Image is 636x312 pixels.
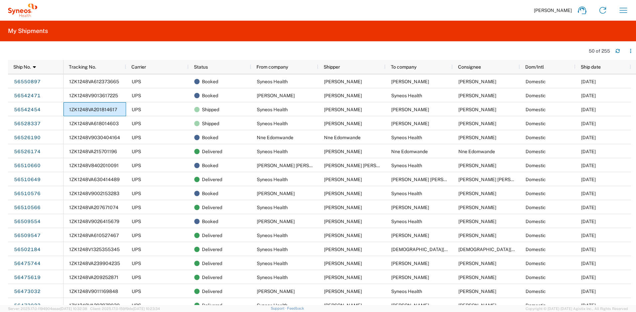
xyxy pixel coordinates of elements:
span: Casey Dugan [458,107,496,112]
span: 1ZK1248V8402010091 [69,163,119,168]
span: Delivered [202,228,222,242]
span: Kimberly Birdsell [391,275,429,280]
span: Syneos Health [257,121,288,126]
span: 1ZK1248VA630414489 [69,177,120,182]
span: 1ZK1248V9013617225 [69,93,118,98]
a: 56475744 [14,258,41,269]
span: 08/19/2025 [581,93,596,98]
span: Stephanie Cullars [257,219,295,224]
span: UPS [132,135,141,140]
span: Laura Watson [458,303,496,308]
span: 08/12/2025 [581,303,596,308]
span: Ayman Abboud [324,303,362,308]
a: 56509554 [14,216,41,227]
span: Domestic [526,205,546,210]
span: Ayman Abboud [458,191,496,196]
span: Tahreem Sarwar [257,191,295,196]
span: Syneos Health [257,303,288,308]
span: UPS [132,289,141,294]
span: Tracking No. [69,64,96,70]
a: 56509547 [14,230,41,241]
span: [DATE] 10:32:38 [60,307,87,311]
span: Ayman Abboud [324,275,362,280]
span: Syneos Health [257,275,288,280]
span: 1ZK1248V9011169848 [69,289,118,294]
span: Ayman Abboud [458,135,496,140]
span: To company [391,64,416,70]
span: Booked [202,214,218,228]
span: Domestic [526,135,546,140]
span: UPS [132,177,141,182]
span: Syneos Health [391,289,422,294]
a: 56510649 [14,174,41,185]
span: Syneos Health [257,107,288,112]
span: Domestic [526,233,546,238]
span: Domestic [526,163,546,168]
span: Domestic [526,219,546,224]
span: 1ZK1248VA202878039 [69,303,120,308]
a: 56510566 [14,202,41,213]
a: 56510660 [14,160,41,171]
a: 56528337 [14,118,41,129]
span: UPS [132,205,141,210]
span: 08/15/2025 [581,163,596,168]
span: 1ZK1248VA207671074 [69,205,118,210]
a: 56475619 [14,272,41,283]
span: Ayman Abboud [324,261,362,266]
span: Tahreem Sarwar [391,205,429,210]
span: Stephanie Cullars [324,219,362,224]
span: Domestic [526,121,546,126]
span: Laura Watson [324,289,362,294]
span: Status [194,64,208,70]
span: Syneos Health [391,93,422,98]
span: Booked [202,186,218,200]
span: Tahreem Sarwar [324,191,362,196]
span: Nne Edomwande [391,149,428,154]
span: Syneos Health [257,177,288,182]
span: Domestic [526,149,546,154]
span: Delivered [202,284,222,298]
span: Domestic [526,303,546,308]
span: Surendhar Reddy Chepyala [324,163,401,168]
span: Domestic [526,247,546,252]
span: Syneos Health [257,149,288,154]
span: Casey Dugan [324,93,362,98]
span: Domestic [526,275,546,280]
span: 08/14/2025 [581,247,596,252]
span: Ayman Abboud [458,219,496,224]
span: Ayman Abboud [324,79,362,84]
span: 1ZK1248V9030404164 [69,135,120,140]
span: 1ZK1248V1325355345 [69,247,120,252]
span: Booked [202,158,218,172]
a: 56526174 [14,146,41,157]
span: 08/20/2025 [581,79,596,84]
span: Joseph Feher [391,261,429,266]
span: Syneos Health [391,219,422,224]
span: 08/15/2025 [581,233,596,238]
span: UPS [132,149,141,154]
span: 1ZK1248VA239904235 [69,261,120,266]
span: Ayman Abboud [324,233,362,238]
span: Kristen Ingerto [458,247,548,252]
span: Nne Edomwande [458,149,495,154]
span: 08/18/2025 [581,149,596,154]
span: Carrier [131,64,146,70]
span: [PERSON_NAME] [534,7,572,13]
span: 08/12/2025 [581,289,596,294]
span: 08/19/2025 [581,107,596,112]
span: 1ZK1248VA610527467 [69,233,119,238]
span: UPS [132,121,141,126]
span: Ayman Abboud [324,177,362,182]
span: Casey Dugan [257,93,295,98]
span: Ayman Abboud [458,93,496,98]
span: Kimberly Birdsell [458,275,496,280]
span: Syneos Health [257,79,288,84]
span: [DATE] 10:23:34 [133,307,160,311]
span: Booked [202,89,218,103]
span: Nicole Umehira [391,121,429,126]
span: Ayman Abboud [324,247,362,252]
span: Nne Edomwande [257,135,293,140]
a: 56550897 [14,76,41,87]
span: 1ZK1248VA215701196 [69,149,117,154]
span: Laura Watson [257,289,295,294]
